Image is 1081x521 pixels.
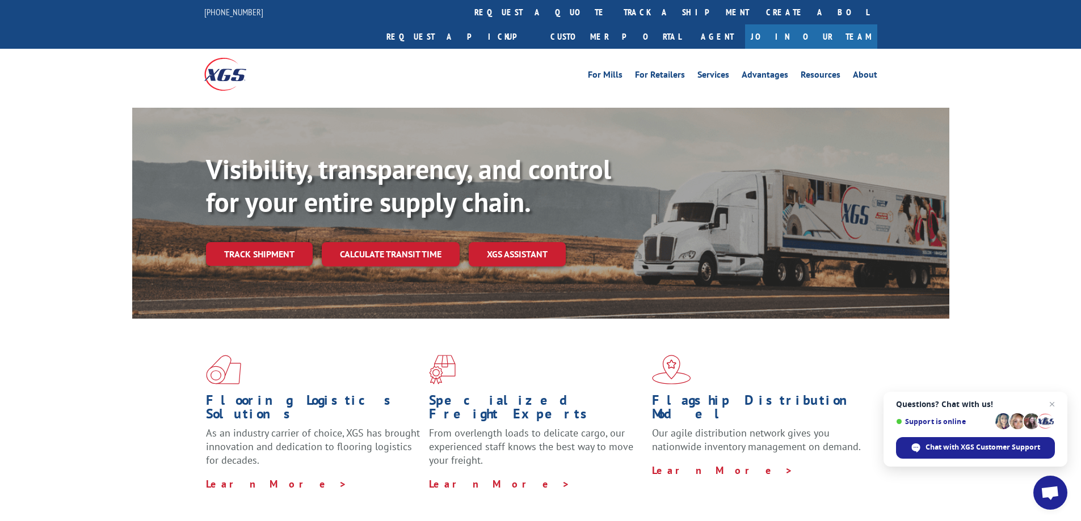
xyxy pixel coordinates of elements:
[801,70,840,83] a: Resources
[206,355,241,384] img: xgs-icon-total-supply-chain-intelligence-red
[542,24,689,49] a: Customer Portal
[742,70,788,83] a: Advantages
[652,426,861,453] span: Our agile distribution network gives you nationwide inventory management on demand.
[652,355,691,384] img: xgs-icon-flagship-distribution-model-red
[635,70,685,83] a: For Retailers
[206,393,420,426] h1: Flooring Logistics Solutions
[206,242,313,266] a: Track shipment
[429,355,456,384] img: xgs-icon-focused-on-flooring-red
[378,24,542,49] a: Request a pickup
[689,24,745,49] a: Agent
[588,70,622,83] a: For Mills
[745,24,877,49] a: Join Our Team
[896,417,991,426] span: Support is online
[206,477,347,490] a: Learn More >
[206,151,611,219] b: Visibility, transparency, and control for your entire supply chain.
[204,6,263,18] a: [PHONE_NUMBER]
[652,464,793,477] a: Learn More >
[469,242,566,266] a: XGS ASSISTANT
[429,393,643,426] h1: Specialized Freight Experts
[206,426,420,467] span: As an industry carrier of choice, XGS has brought innovation and dedication to flooring logistics...
[429,477,570,490] a: Learn More >
[697,70,729,83] a: Services
[926,442,1040,452] span: Chat with XGS Customer Support
[853,70,877,83] a: About
[896,400,1055,409] span: Questions? Chat with us!
[429,426,643,477] p: From overlength loads to delicate cargo, our experienced staff knows the best way to move your fr...
[652,393,867,426] h1: Flagship Distribution Model
[1033,476,1067,510] div: Open chat
[1045,397,1059,411] span: Close chat
[322,242,460,266] a: Calculate transit time
[896,437,1055,459] div: Chat with XGS Customer Support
